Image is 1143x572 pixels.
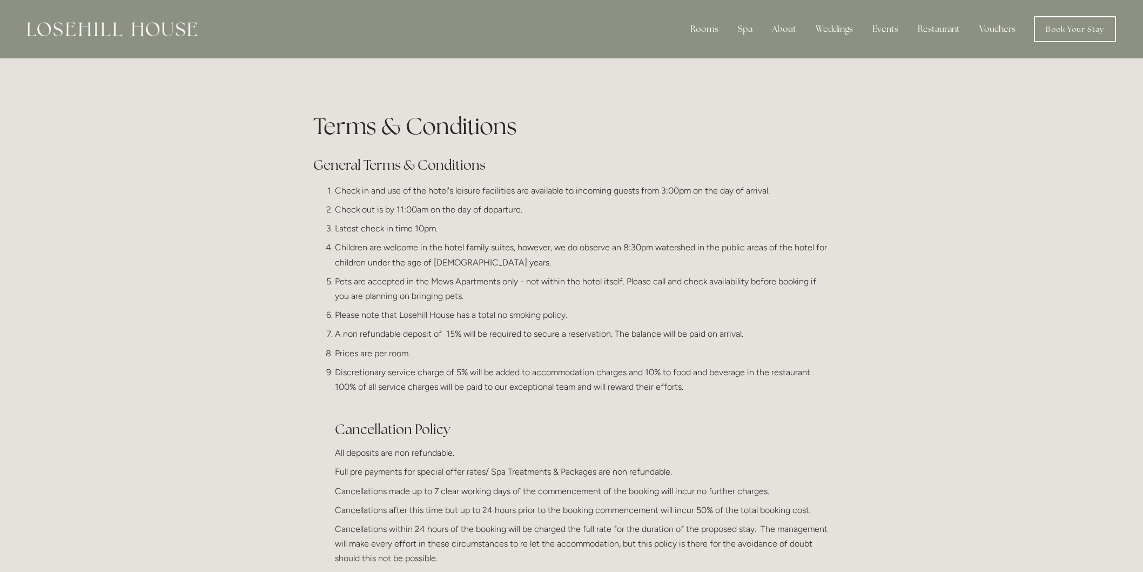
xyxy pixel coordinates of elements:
p: Cancellations made up to 7 clear working days of the commencement of the booking will incur no fu... [335,484,830,498]
p: Check in and use of the hotel's leisure facilities are available to incoming guests from 3:00pm o... [335,183,830,198]
p: Discretionary service charge of 5% will be added to accommodation charges and 10% to food and bev... [335,365,830,394]
p: Cancellations within 24 hours of the booking will be charged the full rate for the duration of th... [335,522,830,566]
div: Weddings [807,18,862,40]
p: Full pre payments for special offer rates/ Spa Treatments & Packages are non refundable. [335,464,830,479]
h2: Cancellation Policy [335,401,830,439]
h1: Terms & Conditions [313,110,830,142]
p: Please note that Losehill House has a total no smoking policy. [335,308,830,322]
p: Latest check in time 10pm. [335,221,830,236]
a: Vouchers [971,18,1024,40]
p: A non refundable deposit of 15% will be required to secure a reservation. The balance will be pai... [335,327,830,341]
div: Events [864,18,907,40]
div: Rooms [682,18,727,40]
h2: General Terms & Conditions [313,156,830,175]
p: Prices are per room. [335,346,830,361]
p: Children are welcome in the hotel family suites, however, we do observe an 8:30pm watershed in th... [335,240,830,269]
p: Check out is by 11:00am on the day of departure. [335,202,830,217]
a: Book Your Stay [1034,16,1116,42]
p: All deposits are non refundable. [335,445,830,460]
p: Cancellations after this time but up to 24 hours prior to the booking commencement will incur 50%... [335,503,830,517]
img: Losehill House [27,22,197,36]
p: Pets are accepted in the Mews Apartments only - not within the hotel itself. Please call and chec... [335,274,830,303]
div: Restaurant [909,18,969,40]
div: Spa [729,18,761,40]
div: About [763,18,805,40]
